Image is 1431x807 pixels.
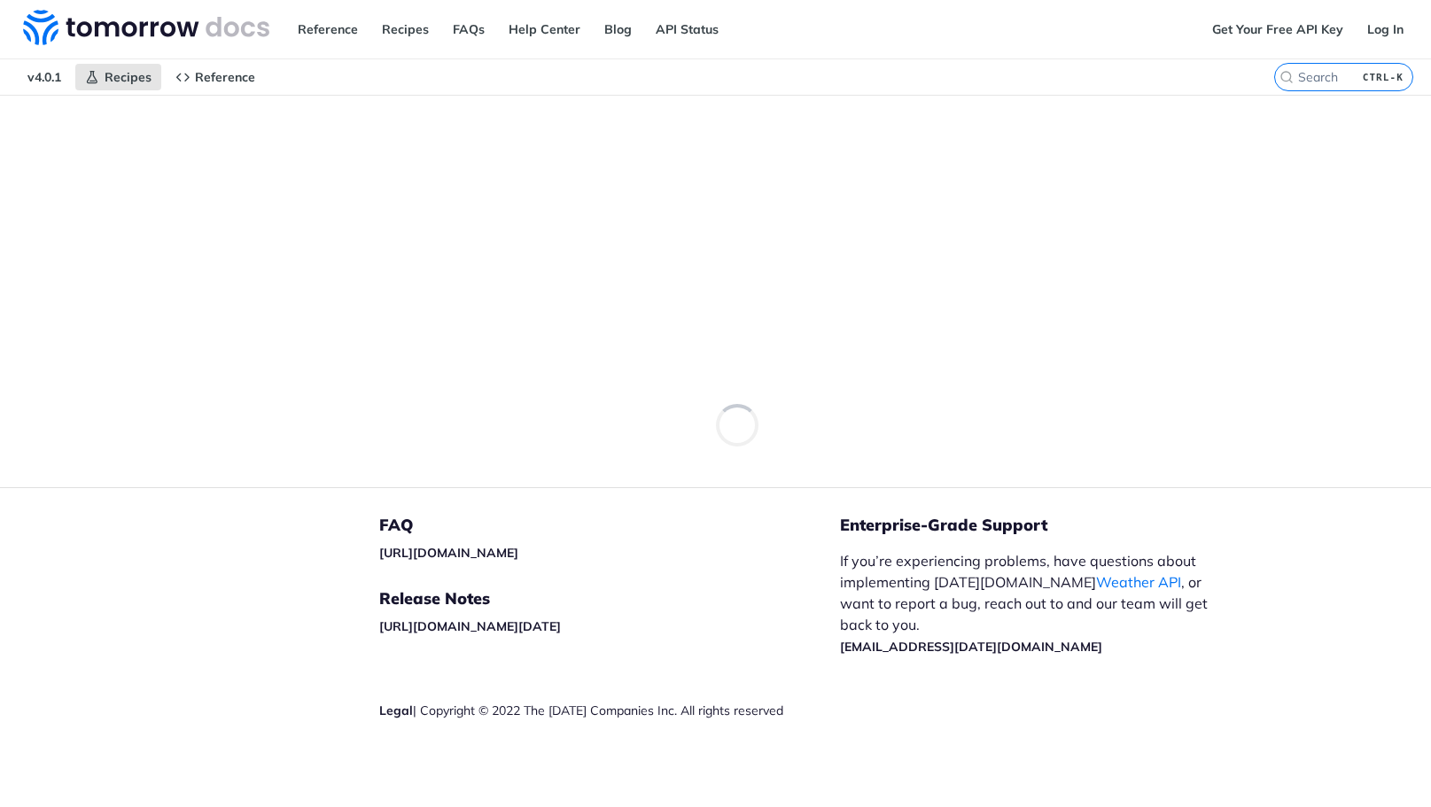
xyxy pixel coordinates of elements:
[499,16,590,43] a: Help Center
[379,702,413,718] a: Legal
[372,16,439,43] a: Recipes
[840,515,1255,536] h5: Enterprise-Grade Support
[379,702,840,719] div: | Copyright © 2022 The [DATE] Companies Inc. All rights reserved
[379,588,840,609] h5: Release Notes
[18,64,71,90] span: v4.0.1
[75,64,161,90] a: Recipes
[646,16,728,43] a: API Status
[166,64,265,90] a: Reference
[1357,16,1413,43] a: Log In
[379,515,840,536] h5: FAQ
[379,545,518,561] a: [URL][DOMAIN_NAME]
[379,618,561,634] a: [URL][DOMAIN_NAME][DATE]
[1096,573,1181,591] a: Weather API
[195,69,255,85] span: Reference
[23,10,269,45] img: Tomorrow.io Weather API Docs
[1358,68,1408,86] kbd: CTRL-K
[288,16,368,43] a: Reference
[443,16,494,43] a: FAQs
[1202,16,1353,43] a: Get Your Free API Key
[840,550,1226,656] p: If you’re experiencing problems, have questions about implementing [DATE][DOMAIN_NAME] , or want ...
[1279,70,1294,84] svg: Search
[105,69,152,85] span: Recipes
[595,16,642,43] a: Blog
[840,639,1102,655] a: [EMAIL_ADDRESS][DATE][DOMAIN_NAME]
